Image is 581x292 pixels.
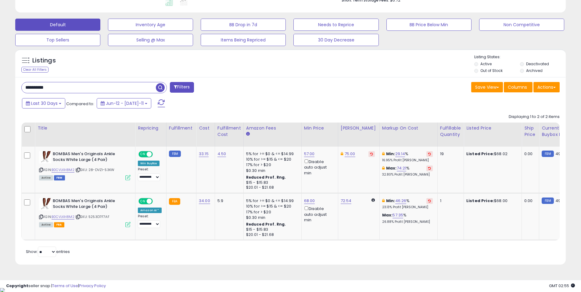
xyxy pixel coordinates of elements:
div: Fulfillable Quantity [440,125,461,138]
span: ON [139,152,147,157]
div: 5% for >= $0 & <= $14.99 [246,198,297,204]
a: 57.00 [304,151,315,157]
div: % [382,212,433,224]
a: 46.26 [395,198,407,204]
strong: Copyright [6,283,28,289]
small: Amazon Fees. [246,131,250,137]
button: Needs to Reprice [293,19,378,31]
b: Min: [386,151,395,157]
p: 26.88% Profit [PERSON_NAME] [382,220,433,224]
button: Top Sellers [15,34,100,46]
a: Privacy Policy [79,283,106,289]
a: 34.00 [199,198,210,204]
a: 74.21 [397,165,407,171]
div: Amazon Fees [246,125,299,131]
div: 0.00 [524,151,534,157]
div: Displaying 1 to 2 of 2 items [509,114,560,120]
div: $20.01 - $21.68 [246,185,297,190]
h5: Listings [32,56,56,65]
div: Preset: [138,214,162,228]
div: ASIN: [39,151,131,180]
button: BB Drop in 7d [201,19,286,31]
a: B0CVLKH8M2 [52,167,74,173]
div: ASIN: [39,198,131,226]
b: Max: [382,212,393,218]
span: All listings currently available for purchase on Amazon [39,222,53,227]
div: % [382,198,433,209]
div: Title [38,125,133,131]
div: Disable auto adjust min [304,205,333,223]
p: 16.95% Profit [PERSON_NAME] [382,158,433,162]
div: Cost [199,125,212,131]
div: 19 [440,151,459,157]
span: | SKU: 28-DVZI-53KW [75,167,114,172]
div: Preset: [138,167,162,181]
div: $68.02 [466,151,517,157]
button: Columns [504,82,533,92]
span: Jun-12 - [DATE]-11 [106,100,144,106]
div: $68.00 [466,198,517,204]
div: $15 - $15.83 [246,227,297,232]
span: 49 [555,198,561,204]
span: 2025-08-11 02:55 GMT [549,283,575,289]
p: 32.80% Profit [PERSON_NAME] [382,173,433,177]
div: 1 [440,198,459,204]
div: Fulfillment [169,125,194,131]
div: $15 - $15.83 [246,180,297,185]
span: FBM [54,175,65,180]
a: Terms of Use [52,283,78,289]
button: BB Price Below Min [386,19,472,31]
a: 72.54 [341,198,352,204]
a: 4.50 [217,151,226,157]
img: 31xsKkOwV+L._SL40_.jpg [39,151,51,163]
div: Ship Price [524,125,536,138]
div: $0.30 min [246,215,297,220]
div: 17% for > $20 [246,209,297,215]
a: 75.00 [345,151,355,157]
div: 10% for >= $15 & <= $20 [246,204,297,209]
b: BOMBAS Men's Originals Ankle Socks White Large (4 Pair) [53,198,127,211]
div: Disable auto adjust min [304,158,333,176]
div: Clear All Filters [21,67,48,73]
div: Fulfillment Cost [217,125,241,138]
b: Max: [386,165,397,171]
label: Out of Stock [480,68,503,73]
b: Reduced Prof. Rng. [246,175,286,180]
div: Current Buybox Price [542,125,573,138]
button: 30 Day Decrease [293,34,378,46]
small: FBM [542,151,554,157]
div: 0.00 [524,198,534,204]
img: 31xsKkOwV+L._SL40_.jpg [39,198,51,210]
div: seller snap | | [6,283,106,289]
div: Min Price [304,125,335,131]
span: 49 [555,151,561,157]
a: 29.14 [395,151,405,157]
button: Inventory Age [108,19,193,31]
div: 5.9 [217,198,239,204]
div: % [382,151,433,162]
a: 33.15 [199,151,209,157]
div: $20.01 - $21.68 [246,232,297,237]
div: Win BuyBox [138,161,160,166]
span: FBA [54,222,64,227]
div: Amazon AI * [138,208,162,213]
button: Selling @ Max [108,34,193,46]
div: 17% for > $20 [246,162,297,168]
button: Filters [170,82,194,93]
th: The percentage added to the cost of goods (COGS) that forms the calculator for Min & Max prices. [379,123,437,147]
span: ON [139,199,147,204]
p: 23.13% Profit [PERSON_NAME] [382,205,433,209]
button: Items Being Repriced [201,34,286,46]
small: FBM [542,198,554,204]
span: Compared to: [66,101,94,107]
span: OFF [152,199,162,204]
button: Jun-12 - [DATE]-11 [97,98,151,109]
button: Last 30 Days [22,98,65,109]
a: 68.00 [304,198,315,204]
b: BOMBAS Men's Originals Ankle Socks White Large (4 Pair) [53,151,127,164]
b: Listed Price: [466,198,494,204]
small: FBA [169,198,180,205]
b: Listed Price: [466,151,494,157]
button: Default [15,19,100,31]
span: | SKU: 5253D7F7AF [75,214,109,219]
